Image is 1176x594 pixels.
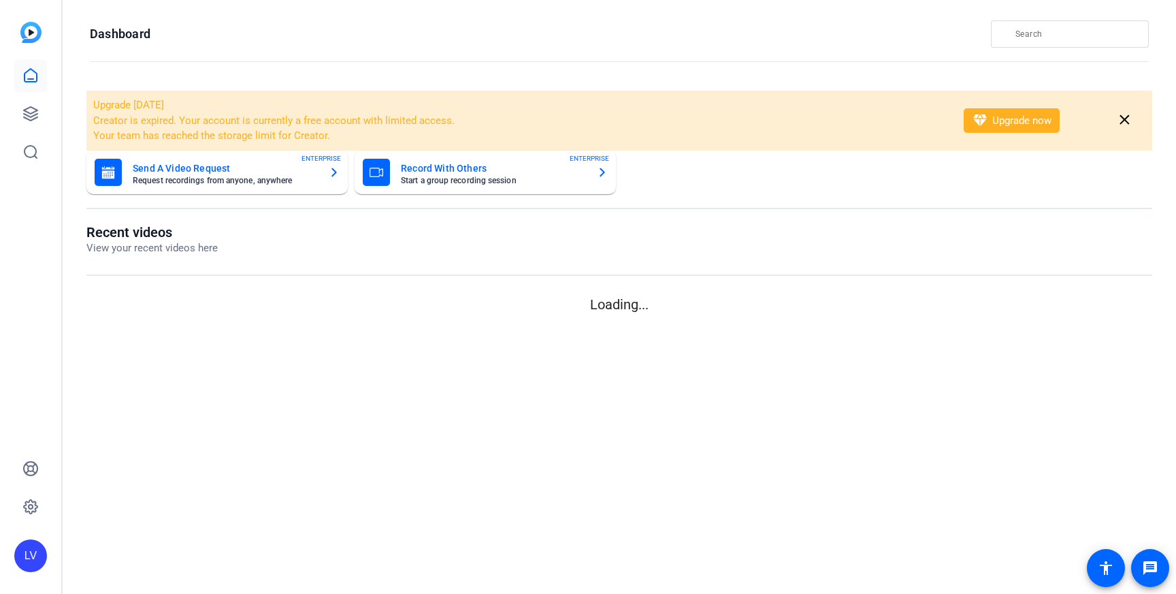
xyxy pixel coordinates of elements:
p: Loading... [86,294,1152,315]
mat-icon: diamond [972,112,988,129]
h1: Dashboard [90,26,150,42]
mat-icon: accessibility [1098,560,1114,576]
mat-icon: close [1116,112,1133,129]
mat-card-subtitle: Start a group recording session [401,176,586,185]
button: Record With OthersStart a group recording sessionENTERPRISE [355,151,616,194]
img: blue-gradient.svg [20,22,42,43]
mat-icon: message [1142,560,1158,576]
mat-card-subtitle: Request recordings from anyone, anywhere [133,176,318,185]
p: View your recent videos here [86,240,218,256]
input: Search [1015,26,1138,42]
h1: Recent videos [86,224,218,240]
span: Upgrade [DATE] [93,99,164,111]
mat-card-title: Record With Others [401,160,586,176]
mat-card-title: Send A Video Request [133,160,318,176]
div: LV [14,540,47,572]
button: Send A Video RequestRequest recordings from anyone, anywhereENTERPRISE [86,151,348,194]
li: Creator is expired. Your account is currently a free account with limited access. [93,113,946,129]
li: Your team has reached the storage limit for Creator. [93,128,946,144]
span: ENTERPRISE [301,153,341,163]
span: ENTERPRISE [570,153,609,163]
button: Upgrade now [964,108,1060,133]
